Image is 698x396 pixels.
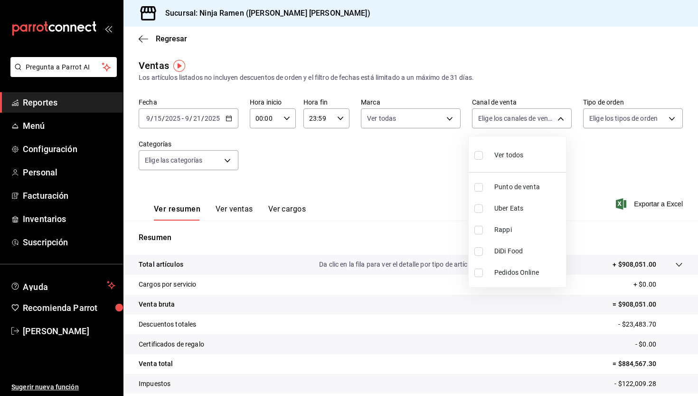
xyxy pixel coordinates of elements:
span: Rappi [494,225,562,235]
span: Ver todos [494,150,523,160]
span: Pedidos Online [494,268,562,278]
img: Tooltip marker [173,60,185,72]
span: Punto de venta [494,182,562,192]
span: Uber Eats [494,203,562,213]
span: DiDi Food [494,246,562,256]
